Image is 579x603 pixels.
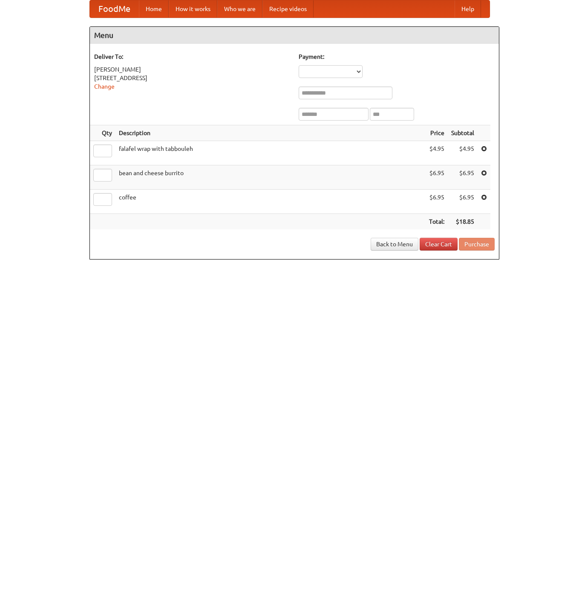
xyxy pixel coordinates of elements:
[426,125,448,141] th: Price
[115,190,426,214] td: coffee
[115,165,426,190] td: bean and cheese burrito
[426,165,448,190] td: $6.95
[299,52,495,61] h5: Payment:
[420,238,458,251] a: Clear Cart
[139,0,169,17] a: Home
[459,238,495,251] button: Purchase
[169,0,217,17] a: How it works
[115,125,426,141] th: Description
[448,190,478,214] td: $6.95
[448,125,478,141] th: Subtotal
[426,214,448,230] th: Total:
[455,0,481,17] a: Help
[90,125,115,141] th: Qty
[448,141,478,165] td: $4.95
[426,190,448,214] td: $6.95
[371,238,418,251] a: Back to Menu
[94,65,290,74] div: [PERSON_NAME]
[90,0,139,17] a: FoodMe
[94,52,290,61] h5: Deliver To:
[448,214,478,230] th: $18.85
[90,27,499,44] h4: Menu
[448,165,478,190] td: $6.95
[262,0,314,17] a: Recipe videos
[94,74,290,82] div: [STREET_ADDRESS]
[426,141,448,165] td: $4.95
[94,83,115,90] a: Change
[115,141,426,165] td: falafel wrap with tabbouleh
[217,0,262,17] a: Who we are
